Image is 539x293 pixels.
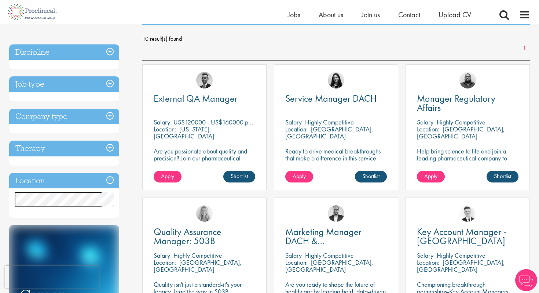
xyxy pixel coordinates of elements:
img: Indre Stankeviciute [328,72,344,88]
a: Service Manager DACH [285,94,387,103]
span: Apply [293,172,306,180]
p: [GEOGRAPHIC_DATA], [GEOGRAPHIC_DATA] [154,258,242,274]
p: [GEOGRAPHIC_DATA], [GEOGRAPHIC_DATA] [417,258,505,274]
h3: Company type [9,109,119,124]
img: Ashley Bennett [459,72,476,88]
a: External QA Manager [154,94,255,103]
img: Nicolas Daniel [459,205,476,222]
span: Location: [154,258,176,267]
p: Highly Competitive [437,118,485,126]
a: Shortlist [223,171,255,182]
span: Salary [417,118,433,126]
a: Jobs [288,10,300,19]
h3: Therapy [9,141,119,156]
p: Highly Competitive [305,251,354,260]
span: Location: [285,125,308,133]
span: Manager Regulatory Affairs [417,92,495,114]
p: [GEOGRAPHIC_DATA], [GEOGRAPHIC_DATA] [417,125,505,140]
span: Location: [285,258,308,267]
a: Shortlist [355,171,387,182]
span: Apply [161,172,174,180]
a: Shortlist [487,171,518,182]
a: Apply [154,171,181,182]
iframe: reCAPTCHA [5,266,99,288]
a: 1 [519,44,530,53]
span: 10 result(s) found [142,33,530,44]
p: Highly Competitive [437,251,485,260]
span: Salary [417,251,433,260]
span: Service Manager DACH [285,92,377,105]
span: Marketing Manager DACH & [GEOGRAPHIC_DATA] [285,225,374,256]
img: Alex Bill [196,72,213,88]
span: Salary [154,118,170,126]
p: Ready to drive medical breakthroughs that make a difference in this service manager position? [285,148,387,169]
a: Upload CV [439,10,471,19]
h3: Location [9,173,119,189]
span: External QA Manager [154,92,238,105]
p: [GEOGRAPHIC_DATA], [GEOGRAPHIC_DATA] [285,258,373,274]
img: Aitor Melia [328,205,344,222]
span: Apply [424,172,437,180]
span: Location: [154,125,176,133]
p: Are you passionate about quality and precision? Join our pharmaceutical client and help ensure to... [154,148,255,182]
p: Help bring science to life and join a leading pharmaceutical company to play a key role in delive... [417,148,518,182]
h3: Discipline [9,44,119,60]
span: Location: [417,258,439,267]
a: About us [319,10,343,19]
img: Shannon Briggs [196,205,213,222]
a: Manager Regulatory Affairs [417,94,518,112]
span: Location: [417,125,439,133]
p: Highly Competitive [173,251,222,260]
span: Salary [285,118,302,126]
a: Apply [417,171,445,182]
a: Join us [362,10,380,19]
a: Contact [398,10,420,19]
img: Chatbot [515,269,537,291]
a: Key Account Manager - [GEOGRAPHIC_DATA] [417,227,518,246]
a: Marketing Manager DACH & [GEOGRAPHIC_DATA] [285,227,387,246]
span: Key Account Manager - [GEOGRAPHIC_DATA] [417,225,506,247]
p: Highly Competitive [305,118,354,126]
p: [US_STATE], [GEOGRAPHIC_DATA] [154,125,214,140]
span: Salary [285,251,302,260]
p: [GEOGRAPHIC_DATA], [GEOGRAPHIC_DATA] [285,125,373,140]
span: Quality Assurance Manager: 503B [154,225,221,247]
a: Apply [285,171,313,182]
h3: Job type [9,76,119,92]
p: US$120000 - US$160000 per annum [173,118,271,126]
a: Quality Assurance Manager: 503B [154,227,255,246]
span: Salary [154,251,170,260]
